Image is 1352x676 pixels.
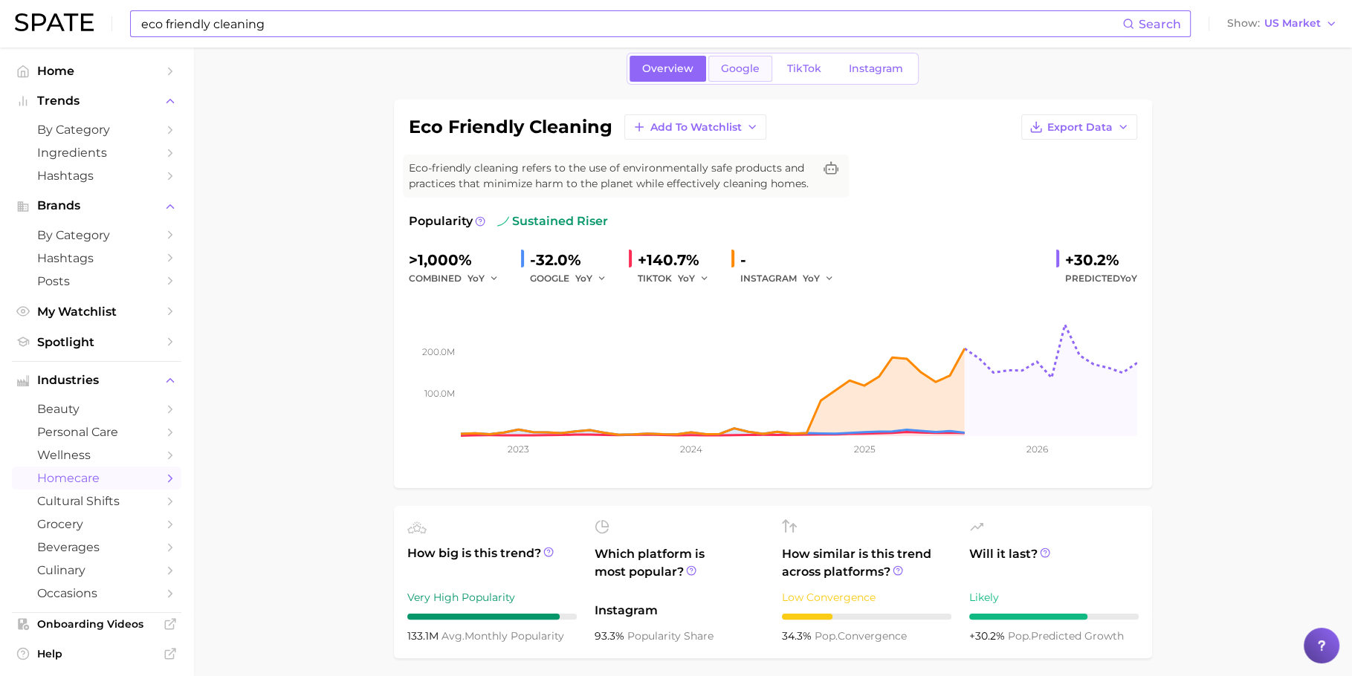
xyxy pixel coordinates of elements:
a: cultural shifts [12,490,181,513]
div: +30.2% [1065,248,1137,272]
button: Trends [12,90,181,112]
span: Posts [37,274,156,288]
button: Add to Watchlist [624,114,766,140]
abbr: popularity index [1008,629,1031,643]
span: Help [37,647,156,660]
span: 93.3% [595,629,627,643]
span: Instagram [595,602,764,620]
span: US Market [1264,19,1321,27]
span: Spotlight [37,335,156,349]
span: Show [1227,19,1260,27]
div: TIKTOK [638,270,719,287]
a: Onboarding Videos [12,613,181,635]
span: Google [721,62,760,75]
a: wellness [12,443,181,467]
button: ShowUS Market [1223,14,1341,33]
span: My Watchlist [37,305,156,319]
abbr: popularity index [815,629,838,643]
span: Instagram [849,62,903,75]
div: 9 / 10 [407,614,577,620]
div: -32.0% [530,248,617,272]
span: Hashtags [37,251,156,265]
button: Industries [12,369,181,391]
span: TikTok [787,62,821,75]
span: Industries [37,374,156,387]
a: Google [708,56,772,82]
tspan: 2023 [508,443,529,455]
span: culinary [37,563,156,577]
span: Add to Watchlist [650,121,742,134]
abbr: average [441,629,465,643]
span: YoY [678,272,695,285]
a: culinary [12,559,181,582]
span: YoY [803,272,820,285]
h1: eco friendly cleaning [409,118,612,136]
a: by Category [12,118,181,141]
div: Likely [969,588,1139,606]
span: monthly popularity [441,629,564,643]
span: homecare [37,471,156,485]
div: INSTAGRAM [740,270,844,287]
span: predicted growth [1008,629,1124,643]
a: homecare [12,467,181,490]
a: occasions [12,582,181,605]
a: Overview [630,56,706,82]
span: by Category [37,123,156,137]
span: Popularity [409,212,473,230]
span: personal care [37,425,156,439]
span: beverages [37,540,156,554]
a: Ingredients [12,141,181,164]
span: Predicted [1065,270,1137,287]
div: Low Convergence [782,588,951,606]
span: occasions [37,586,156,600]
span: Search [1139,17,1181,31]
div: Very High Popularity [407,588,577,606]
span: 133.1m [407,629,441,643]
a: beauty [12,397,181,420]
a: beverages [12,536,181,559]
span: beauty [37,402,156,416]
span: Which platform is most popular? [595,545,764,594]
span: popularity share [627,629,714,643]
a: Hashtags [12,247,181,270]
span: Eco-friendly cleaning refers to the use of environmentally safe products and practices that minim... [409,160,813,192]
span: by Category [37,228,156,242]
div: combined [409,270,509,287]
button: Export Data [1021,114,1137,140]
span: Brands [37,199,156,212]
a: grocery [12,513,181,536]
button: Brands [12,195,181,217]
button: YoY [678,270,710,287]
tspan: 2024 [679,443,702,455]
a: Hashtags [12,164,181,187]
a: Help [12,643,181,665]
button: YoY [468,270,499,287]
span: sustained riser [497,212,608,230]
span: Will it last? [969,545,1139,581]
img: SPATE [15,13,94,31]
tspan: 2025 [853,443,875,455]
span: Ingredients [37,146,156,160]
a: by Category [12,224,181,247]
span: Export Data [1047,121,1113,134]
button: YoY [803,270,835,287]
span: How similar is this trend across platforms? [782,545,951,581]
div: GOOGLE [530,270,617,287]
span: wellness [37,448,156,462]
input: Search here for a brand, industry, or ingredient [140,11,1122,36]
span: YoY [575,272,592,285]
a: My Watchlist [12,300,181,323]
span: Home [37,64,156,78]
tspan: 2026 [1026,443,1047,455]
span: +30.2% [969,629,1008,643]
span: 34.3% [782,629,815,643]
div: - [740,248,844,272]
div: 3 / 10 [782,614,951,620]
a: Spotlight [12,331,181,354]
span: grocery [37,517,156,531]
button: YoY [575,270,607,287]
a: Home [12,59,181,82]
span: cultural shifts [37,494,156,508]
a: Instagram [836,56,916,82]
span: Onboarding Videos [37,617,156,631]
